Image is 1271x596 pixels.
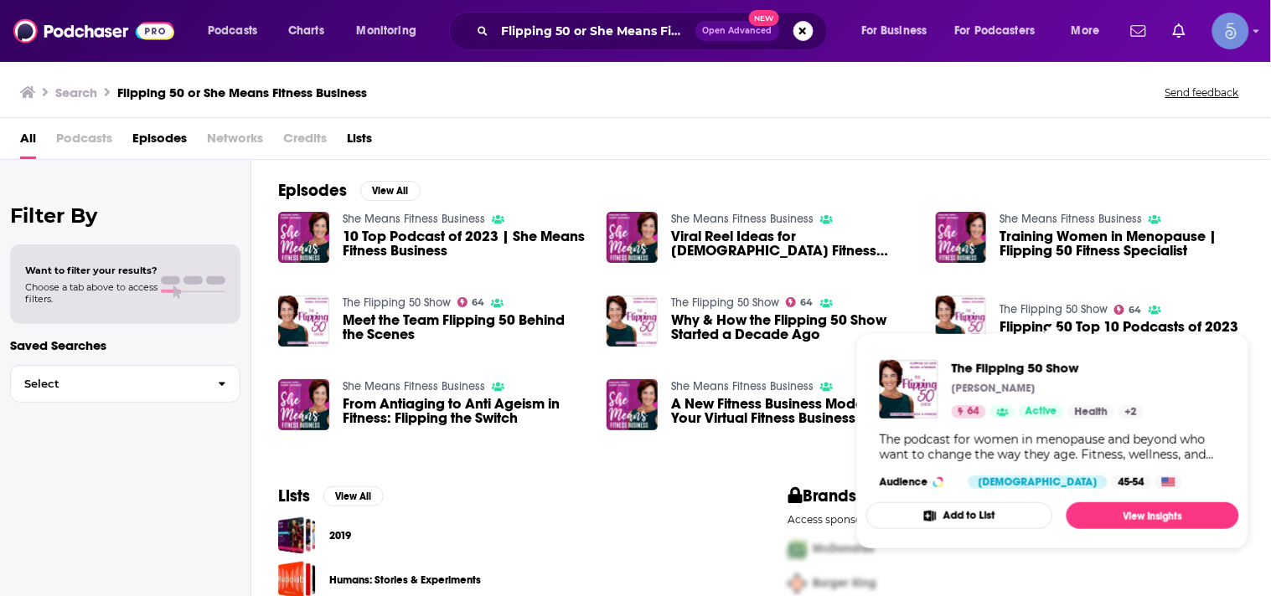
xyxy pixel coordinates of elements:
[1212,13,1249,49] img: User Profile
[788,513,1245,526] p: Access sponsor history on the top 5,000 podcasts.
[1114,305,1142,315] a: 64
[278,180,421,201] a: EpisodesView All
[968,403,979,420] span: 64
[607,212,658,263] a: Viral Reel Ideas for Female Fitness Influencers | She Means Fitness Business
[1129,306,1142,314] span: 64
[20,125,36,159] a: All
[749,10,779,26] span: New
[288,19,324,43] span: Charts
[347,125,372,159] a: Lists
[329,527,351,545] a: 2019
[343,313,587,342] span: Meet the Team Flipping 50 Behind the Scenes
[55,85,97,100] h3: Search
[671,379,814,393] a: She Means Fitness Business
[952,405,986,419] a: 64
[880,432,1226,462] div: The podcast for women in menopause and beyond who want to change the way they age. Fitness, welln...
[866,502,1053,529] button: Add to List
[278,212,329,263] img: 10 Top Podcast of 2023 | She Means Fitness Business
[343,379,485,393] a: She Means Fitness Business
[278,486,384,506] a: ListsView All
[703,27,772,35] span: Open Advanced
[343,397,587,425] a: From Antiaging to Anti Ageism in Fitness: Flipping the Switch
[132,125,187,159] a: Episodes
[1212,13,1249,49] span: Logged in as Spiral5-G1
[801,299,814,306] span: 64
[10,337,240,353] p: Saved Searches
[1000,212,1142,226] a: She Means Fitness Business
[13,15,174,47] img: Podchaser - Follow, Share and Rate Podcasts
[357,19,416,43] span: Monitoring
[936,212,987,263] img: Training Women in Menopause | Flipping 50 Fitness Specialist
[278,516,316,554] a: 2019
[343,229,587,258] a: 10 Top Podcast of 2023 | She Means Fitness Business
[278,379,329,430] img: From Antiaging to Anti Ageism in Fitness: Flipping the Switch
[323,486,384,506] button: View All
[457,297,485,307] a: 64
[1000,320,1238,334] span: Flipping 50 Top 10 Podcasts of 2023
[671,397,916,425] span: A New Fitness Business Model for Your Virtual Fitness Business
[1000,302,1108,316] a: The Flipping 50 Show
[880,360,938,419] a: The Flipping 50 Show
[1160,85,1244,100] button: Send feedback
[850,18,948,44] button: open menu
[695,21,780,41] button: Open AdvancedNew
[117,85,367,100] h3: Flipping 50 or She Means Fitness Business
[607,295,658,347] img: Why & How the Flipping 50 Show Started a Decade Ago
[1212,13,1249,49] button: Show profile menu
[671,295,779,310] a: The Flipping 50 Show
[880,475,955,489] h3: Audience
[196,18,279,44] button: open menu
[1112,475,1151,489] div: 45-54
[278,486,310,506] h2: Lists
[1119,405,1144,419] a: +2
[1068,405,1114,419] a: Health
[782,532,814,567] img: First Pro Logo
[360,181,421,201] button: View All
[1019,405,1064,419] a: Active
[495,18,695,44] input: Search podcasts, credits, & more...
[1072,19,1100,43] span: More
[952,360,1144,376] a: The Flipping 50 Show
[1067,502,1239,529] a: View Insights
[955,19,1036,43] span: For Podcasters
[786,297,814,307] a: 64
[814,542,875,557] span: McDonalds
[465,12,844,50] div: Search podcasts, credits, & more...
[278,295,329,347] img: Meet the Team Flipping 50 Behind the Scenes
[1000,229,1244,258] a: Training Women in Menopause | Flipping 50 Fitness Specialist
[10,203,240,228] h2: Filter By
[1124,17,1153,45] a: Show notifications dropdown
[671,229,916,258] span: Viral Reel Ideas for [DEMOGRAPHIC_DATA] Fitness Influencers | She Means Fitness Business
[969,475,1108,489] div: [DEMOGRAPHIC_DATA]
[814,577,877,591] span: Burger King
[208,19,257,43] span: Podcasts
[345,18,438,44] button: open menu
[944,18,1060,44] button: open menu
[1060,18,1121,44] button: open menu
[343,212,485,226] a: She Means Fitness Business
[671,229,916,258] a: Viral Reel Ideas for Female Fitness Influencers | She Means Fitness Business
[277,18,334,44] a: Charts
[936,295,987,347] img: Flipping 50 Top 10 Podcasts of 2023
[283,125,327,159] span: Credits
[1166,17,1192,45] a: Show notifications dropdown
[671,313,916,342] a: Why & How the Flipping 50 Show Started a Decade Ago
[607,379,658,430] a: A New Fitness Business Model for Your Virtual Fitness Business
[952,382,1036,395] p: [PERSON_NAME]
[56,125,112,159] span: Podcasts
